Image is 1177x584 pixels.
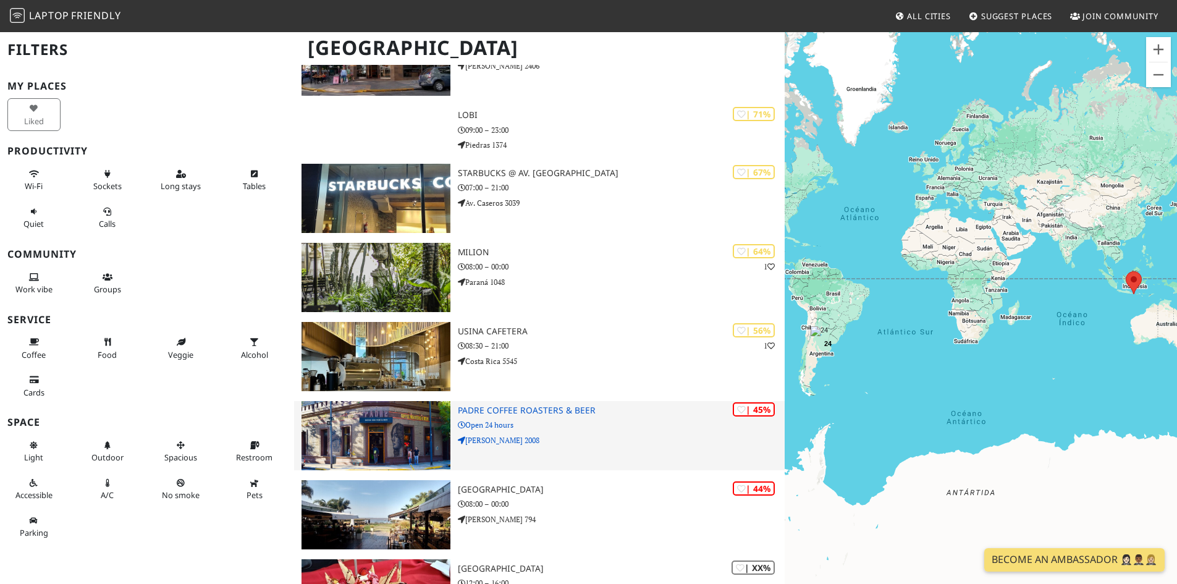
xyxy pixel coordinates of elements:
h1: [GEOGRAPHIC_DATA] [298,31,782,65]
span: Power sockets [93,180,122,192]
h3: Starbucks @ Av. [GEOGRAPHIC_DATA] [458,168,785,179]
a: Padre Coffee Roasters & Beer | 45% Padre Coffee Roasters & Beer Open 24 hours [PERSON_NAME] 2008 [294,401,785,470]
button: No smoke [154,473,208,506]
a: Milion | 64% 1 Milion 08:00 – 00:00 Paraná 1048 [294,243,785,312]
h3: LOBI [458,110,785,121]
h2: Filters [7,31,287,69]
button: Work vibe [7,267,61,300]
button: Alcohol [228,332,281,365]
h3: Usina Cafetera [458,326,785,337]
img: Padre Coffee Roasters & Beer [302,401,450,470]
span: Join Community [1082,11,1158,22]
p: 1 [764,261,775,273]
h3: Padre Coffee Roasters & Beer [458,405,785,416]
span: Laptop [29,9,69,22]
h3: [GEOGRAPHIC_DATA] [458,485,785,495]
button: Food [81,332,134,365]
div: | 45% [733,402,775,417]
span: Suggest Places [981,11,1053,22]
a: Suggest Places [964,5,1058,27]
a: Become an Ambassador 🤵🏻‍♀️🤵🏾‍♂️🤵🏼‍♀️ [984,548,1165,572]
button: Veggie [154,332,208,365]
button: Groups [81,267,134,300]
span: Quiet [23,218,44,229]
button: Wi-Fi [7,164,61,197]
p: [PERSON_NAME] 2008 [458,434,785,446]
button: Calls [81,201,134,234]
a: LaptopFriendly LaptopFriendly [10,6,121,27]
span: All Cities [907,11,951,22]
span: 24 [824,340,831,347]
span: Outdoor area [91,452,124,463]
button: Coffee [7,332,61,365]
div: | 64% [733,244,775,258]
p: Costa Rica 5545 [458,355,785,367]
span: Restroom [236,452,272,463]
span: Coffee [22,349,46,360]
span: Long stays [161,180,201,192]
p: 07:00 – 21:00 [458,182,785,193]
span: People working [15,284,53,295]
h3: [GEOGRAPHIC_DATA] [458,564,785,574]
button: Tables [228,164,281,197]
button: Sockets [81,164,134,197]
span: Accessible [15,489,53,501]
button: Parking [7,510,61,543]
h3: Milion [458,247,785,258]
a: Join Community [1065,5,1163,27]
p: 1 [764,340,775,352]
button: Long stays [154,164,208,197]
h3: Service [7,314,287,326]
span: Smoke free [162,489,200,501]
span: Stable Wi-Fi [25,180,43,192]
span: Group tables [94,284,121,295]
button: Restroom [228,435,281,468]
span: Air conditioned [101,489,114,501]
button: A/C [81,473,134,506]
a: | 71% LOBI 09:00 – 23:00 Piedras 1374 [294,106,785,154]
span: Work-friendly tables [243,180,266,192]
button: Alejar [1146,62,1171,87]
button: Pets [228,473,281,506]
div: | 44% [733,481,775,496]
span: Pet friendly [247,489,263,501]
div: | 71% [733,107,775,121]
p: Open 24 hours [458,419,785,431]
button: Spacious [154,435,208,468]
button: Quiet [7,201,61,234]
p: 08:00 – 00:00 [458,261,785,273]
p: Paraná 1048 [458,276,785,288]
img: Usina Cafetera [302,322,450,391]
p: [PERSON_NAME] 794 [458,514,785,525]
span: Food [98,349,117,360]
a: Starbucks @ Av. Caseros | 67% Starbucks @ Av. [GEOGRAPHIC_DATA] 07:00 – 21:00 Av. Caseros 3039 [294,164,785,233]
span: Friendly [71,9,120,22]
h3: Productivity [7,145,287,157]
h3: My Places [7,80,287,92]
p: Piedras 1374 [458,139,785,151]
a: Usina Cafetera | 56% 1 Usina Cafetera 08:30 – 21:00 Costa Rica 5545 [294,322,785,391]
div: | 67% [733,165,775,179]
h3: Community [7,248,287,260]
button: Cards [7,370,61,402]
span: Veggie [168,349,193,360]
div: | 56% [733,323,775,337]
img: LaptopFriendly [10,8,25,23]
button: Acercar [1146,37,1171,62]
p: Av. Caseros 3039 [458,197,785,209]
h3: Space [7,417,287,428]
p: 08:30 – 21:00 [458,340,785,352]
span: Natural light [24,452,43,463]
button: Outdoor [81,435,134,468]
p: 09:00 – 23:00 [458,124,785,136]
span: Video/audio calls [99,218,116,229]
span: Spacious [164,452,197,463]
span: Parking [20,527,48,538]
button: Light [7,435,61,468]
div: | XX% [732,561,775,575]
span: Credit cards [23,387,44,398]
img: Milion [302,243,450,312]
a: All Cities [890,5,956,27]
button: Accessible [7,473,61,506]
span: Alcohol [241,349,268,360]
